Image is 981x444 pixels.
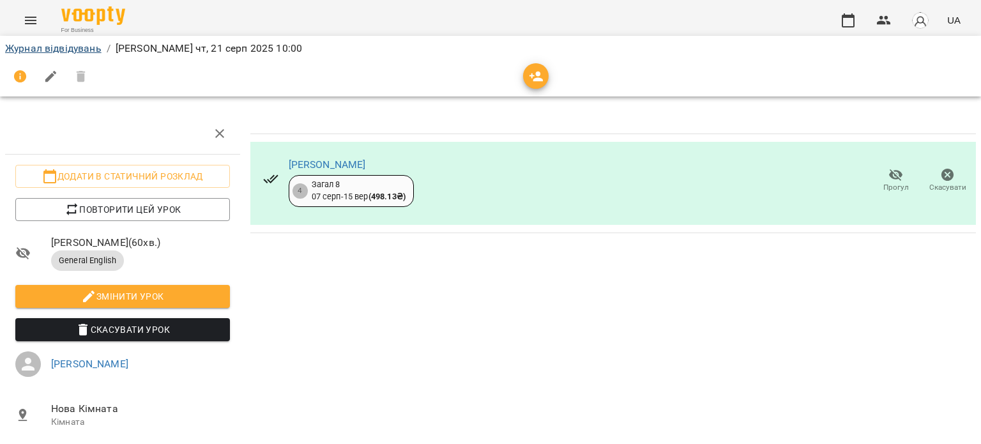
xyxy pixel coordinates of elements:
button: Прогул [870,163,922,199]
button: Змінити урок [15,285,230,308]
span: Повторити цей урок [26,202,220,217]
button: Menu [15,5,46,36]
li: / [107,41,110,56]
span: Нова Кімната [51,401,230,417]
span: Прогул [883,182,909,193]
a: [PERSON_NAME] [51,358,128,370]
button: Скасувати [922,163,973,199]
span: General English [51,255,124,266]
p: [PERSON_NAME] чт, 21 серп 2025 10:00 [116,41,302,56]
img: avatar_s.png [911,11,929,29]
span: Додати в статичний розклад [26,169,220,184]
p: Кімната [51,416,230,429]
button: Додати в статичний розклад [15,165,230,188]
button: UA [942,8,966,32]
span: For Business [61,26,125,34]
span: Скасувати [929,182,966,193]
span: Змінити урок [26,289,220,304]
a: Журнал відвідувань [5,42,102,54]
button: Повторити цей урок [15,198,230,221]
span: [PERSON_NAME] ( 60 хв. ) [51,235,230,250]
div: 4 [293,183,308,199]
span: Скасувати Урок [26,322,220,337]
img: Voopty Logo [61,6,125,25]
div: Загал 8 07 серп - 15 вер [312,179,406,203]
b: ( 498.13 ₴ ) [369,192,406,201]
span: UA [947,13,961,27]
a: [PERSON_NAME] [289,158,366,171]
button: Скасувати Урок [15,318,230,341]
nav: breadcrumb [5,41,976,56]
